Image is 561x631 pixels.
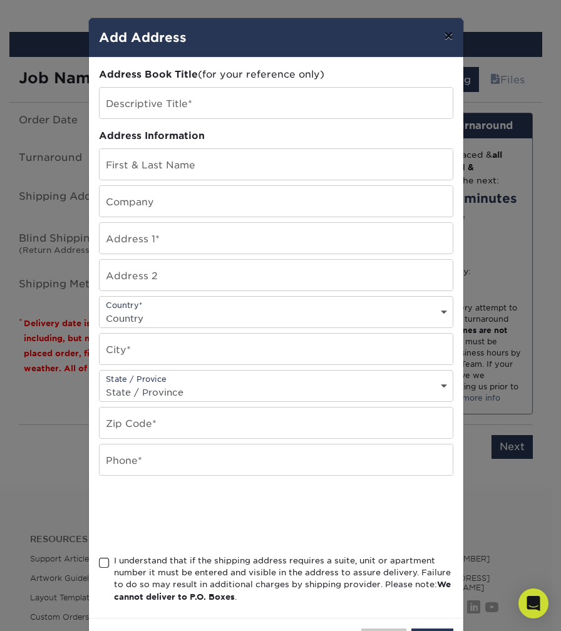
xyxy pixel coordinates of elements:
button: × [434,18,463,53]
iframe: reCAPTCHA [99,491,289,540]
div: Address Information [99,129,453,143]
b: We cannot deliver to P.O. Boxes [114,580,451,601]
div: Open Intercom Messenger [518,588,548,618]
div: (for your reference only) [99,68,453,82]
span: Address Book Title [99,68,198,80]
h4: Add Address [99,28,453,47]
div: I understand that if the shipping address requires a suite, unit or apartment number it must be e... [114,555,453,603]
